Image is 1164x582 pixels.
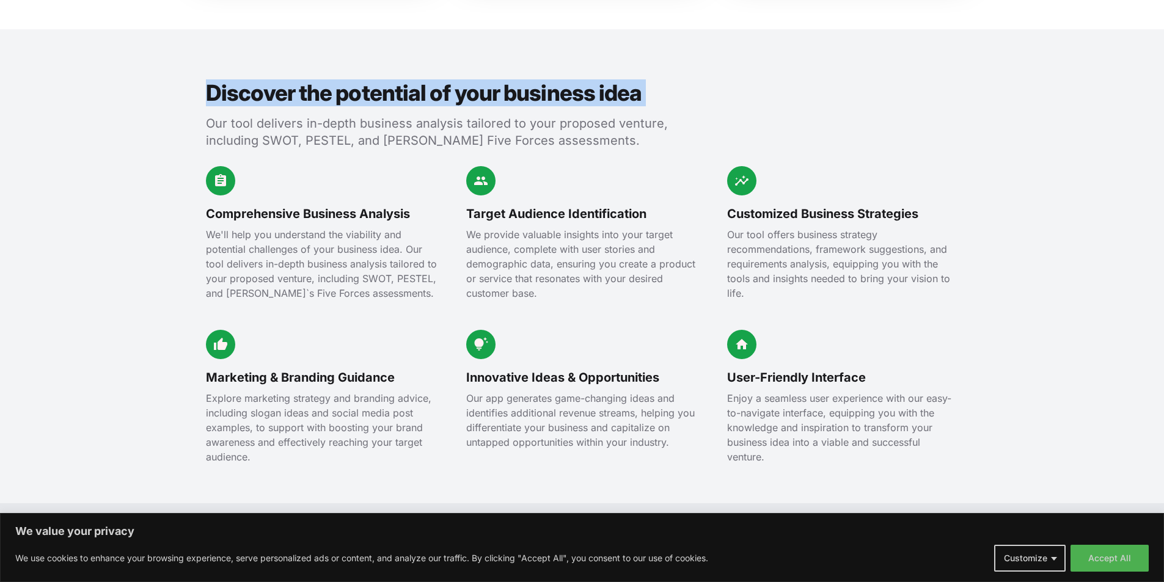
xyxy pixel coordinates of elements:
h3: Customized Business Strategies [727,205,959,222]
button: Customize [994,545,1066,572]
p: Explore marketing strategy and branding advice, including slogan ideas and social media post exam... [206,391,437,464]
p: We value your privacy [15,524,1149,539]
p: We use cookies to enhance your browsing experience, serve personalized ads or content, and analyz... [15,551,708,566]
p: Our tool delivers in-depth business analysis tailored to your proposed venture, including SWOT, P... [206,115,675,149]
p: We'll help you understand the viability and potential challenges of your business idea. Our tool ... [206,227,437,300]
h2: Discover the potential of your business idea [206,81,675,105]
h3: Marketing & Branding Guidance [206,369,437,386]
h3: Comprehensive Business Analysis [206,205,437,222]
h3: Target Audience Identification [466,205,698,222]
p: Enjoy a seamless user experience with our easy-to-navigate interface, equipping you with the know... [727,391,959,464]
h3: User-Friendly Interface [727,369,959,386]
button: Accept All [1071,545,1149,572]
p: Our tool offers business strategy recommendations, framework suggestions, and requirements analys... [727,227,959,300]
h3: Innovative Ideas & Opportunities [466,369,698,386]
p: Our app generates game-changing ideas and identifies additional revenue streams, helping you diff... [466,391,698,449]
p: We provide valuable insights into your target audience, complete with user stories and demographi... [466,227,698,300]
